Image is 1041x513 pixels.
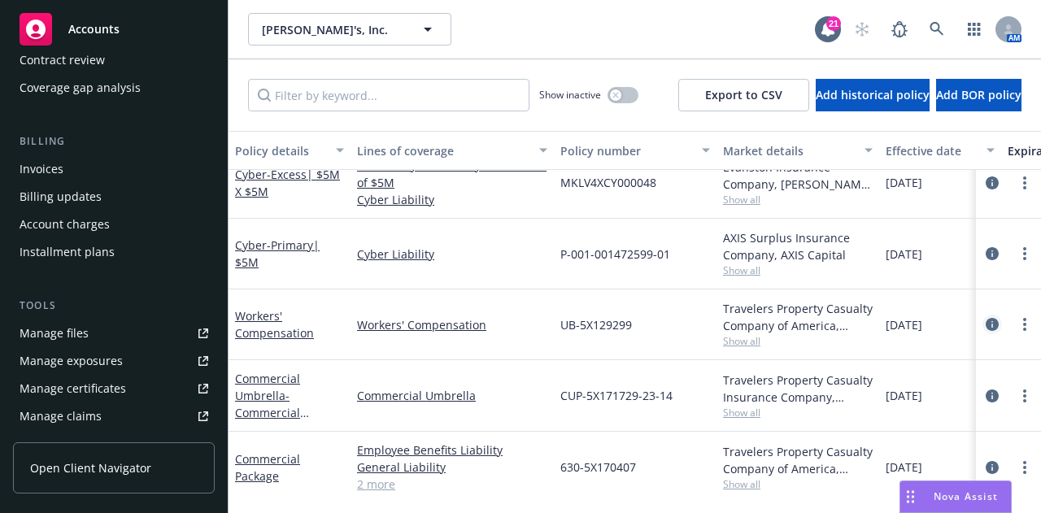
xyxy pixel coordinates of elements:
[982,173,1002,193] a: circleInformation
[13,7,215,52] a: Accounts
[705,87,782,102] span: Export to CSV
[826,16,841,31] div: 21
[13,156,215,182] a: Invoices
[30,459,151,476] span: Open Client Navigator
[235,167,340,199] a: Cyber
[723,193,873,207] span: Show all
[982,315,1002,334] a: circleInformation
[13,47,215,73] a: Contract review
[357,459,547,476] a: General Liability
[20,320,89,346] div: Manage files
[678,79,809,111] button: Export to CSV
[13,133,215,150] div: Billing
[886,316,922,333] span: [DATE]
[357,157,547,191] a: Excess - Cyber Liability $5M excess of $5M
[982,458,1002,477] a: circleInformation
[723,263,873,277] span: Show all
[13,75,215,101] a: Coverage gap analysis
[1015,173,1034,193] a: more
[235,167,340,199] span: - Excess| $5M X $5M
[982,244,1002,263] a: circleInformation
[13,320,215,346] a: Manage files
[235,142,326,159] div: Policy details
[723,477,873,491] span: Show all
[886,174,922,191] span: [DATE]
[560,246,670,263] span: P-001-001472599-01
[235,237,320,270] span: - Primary| $5M
[936,79,1021,111] button: Add BOR policy
[723,300,873,334] div: Travelers Property Casualty Company of America, Travelers Insurance
[357,142,529,159] div: Lines of coverage
[357,441,547,459] a: Employee Benefits Liability
[723,334,873,348] span: Show all
[879,131,1001,170] button: Effective date
[13,239,215,265] a: Installment plans
[20,403,102,429] div: Manage claims
[717,131,879,170] button: Market details
[357,387,547,404] a: Commercial Umbrella
[235,237,320,270] a: Cyber
[886,387,922,404] span: [DATE]
[723,406,873,420] span: Show all
[20,184,102,210] div: Billing updates
[68,23,120,36] span: Accounts
[20,376,126,402] div: Manage certificates
[846,13,878,46] a: Start snowing
[539,88,601,102] span: Show inactive
[886,246,922,263] span: [DATE]
[936,87,1021,102] span: Add BOR policy
[723,229,873,263] div: AXIS Surplus Insurance Company, AXIS Capital
[351,131,554,170] button: Lines of coverage
[1015,315,1034,334] a: more
[235,308,314,341] a: Workers' Compensation
[1015,386,1034,406] a: more
[20,75,141,101] div: Coverage gap analysis
[816,87,930,102] span: Add historical policy
[900,481,921,512] div: Drag to move
[13,211,215,237] a: Account charges
[723,372,873,406] div: Travelers Property Casualty Insurance Company, Travelers Insurance
[235,371,300,437] a: Commercial Umbrella
[20,211,110,237] div: Account charges
[560,316,632,333] span: UB-5X129299
[357,246,547,263] a: Cyber Liability
[886,142,977,159] div: Effective date
[886,459,922,476] span: [DATE]
[982,386,1002,406] a: circleInformation
[958,13,991,46] a: Switch app
[248,79,529,111] input: Filter by keyword...
[883,13,916,46] a: Report a Bug
[723,159,873,193] div: Evanston Insurance Company, [PERSON_NAME] Insurance
[560,387,673,404] span: CUP-5X171729-23-14
[13,376,215,402] a: Manage certificates
[13,184,215,210] a: Billing updates
[560,142,692,159] div: Policy number
[554,131,717,170] button: Policy number
[13,403,215,429] a: Manage claims
[560,174,656,191] span: MKLV4XCY000048
[1015,458,1034,477] a: more
[899,480,1012,513] button: Nova Assist
[20,239,115,265] div: Installment plans
[20,156,63,182] div: Invoices
[723,443,873,477] div: Travelers Property Casualty Company of America, Travelers Insurance
[20,348,123,374] div: Manage exposures
[13,298,215,314] div: Tools
[357,476,547,493] a: 2 more
[560,459,636,476] span: 630-5X170407
[262,21,403,38] span: [PERSON_NAME]'s, Inc.
[816,79,930,111] button: Add historical policy
[357,316,547,333] a: Workers' Compensation
[357,191,547,208] a: Cyber Liability
[235,388,309,437] span: - Commercial Umbrella
[723,142,855,159] div: Market details
[248,13,451,46] button: [PERSON_NAME]'s, Inc.
[1015,244,1034,263] a: more
[229,131,351,170] button: Policy details
[20,47,105,73] div: Contract review
[934,489,998,503] span: Nova Assist
[13,348,215,374] a: Manage exposures
[235,451,300,484] a: Commercial Package
[921,13,953,46] a: Search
